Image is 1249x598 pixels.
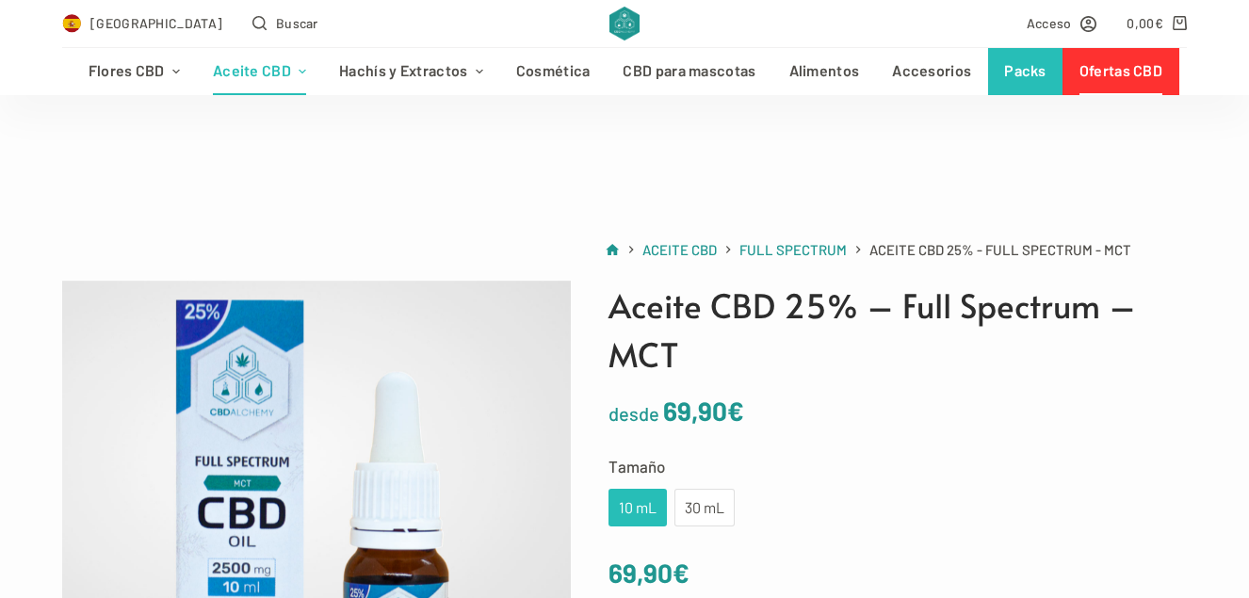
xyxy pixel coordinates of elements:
[90,12,222,34] span: [GEOGRAPHIC_DATA]
[62,14,81,33] img: ES Flag
[1027,12,1072,34] span: Acceso
[323,48,500,95] a: Hachís y Extractos
[608,557,689,589] bdi: 69,90
[663,395,744,427] bdi: 69,90
[739,241,847,258] span: Full Spectrum
[608,402,659,425] span: desde
[727,395,744,427] span: €
[642,241,717,258] span: Aceite CBD
[196,48,322,95] a: Aceite CBD
[72,48,1176,95] nav: Menú de cabecera
[988,48,1063,95] a: Packs
[1127,12,1186,34] a: Carro de compra
[607,48,772,95] a: CBD para mascotas
[1155,15,1163,31] span: €
[608,453,1187,479] label: Tamaño
[608,281,1187,380] h1: Aceite CBD 25% – Full Spectrum – MCT
[62,12,222,34] a: Select Country
[276,12,318,34] span: Buscar
[869,238,1131,262] span: Aceite CBD 25% - Full Spectrum - MCT
[609,7,639,40] img: CBD Alchemy
[499,48,607,95] a: Cosmética
[772,48,876,95] a: Alimentos
[642,238,717,262] a: Aceite CBD
[1027,12,1097,34] a: Acceso
[252,12,318,34] button: Abrir formulario de búsqueda
[686,495,723,520] div: 30 mL
[72,48,196,95] a: Flores CBD
[1062,48,1178,95] a: Ofertas CBD
[620,495,656,520] div: 10 mL
[1127,15,1163,31] bdi: 0,00
[876,48,988,95] a: Accesorios
[673,557,689,589] span: €
[739,238,847,262] a: Full Spectrum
